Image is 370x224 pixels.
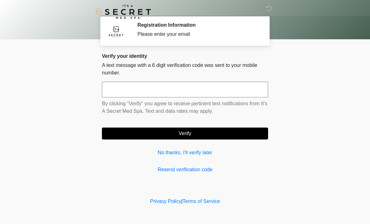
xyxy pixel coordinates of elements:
[137,22,259,28] h2: Registration Information
[102,166,268,173] a: Resend verification code
[182,199,220,204] a: Terms of Service
[107,22,125,41] img: Agent Avatar
[102,149,268,156] a: No thanks, I'll verify later
[102,62,268,77] p: A text message with a 6 digit verification code was sent to your mobile number.
[96,5,151,19] img: It's A Secret Med Spa Logo
[102,128,268,139] button: Verify
[102,100,268,115] p: By clicking "Verify" you agree to receive pertinent text notifications from It's A Secret Med Spa...
[181,199,182,204] a: |
[102,53,268,59] h2: Verify your identity
[137,30,259,38] div: Please enter your email
[150,199,182,204] a: Privacy Policy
